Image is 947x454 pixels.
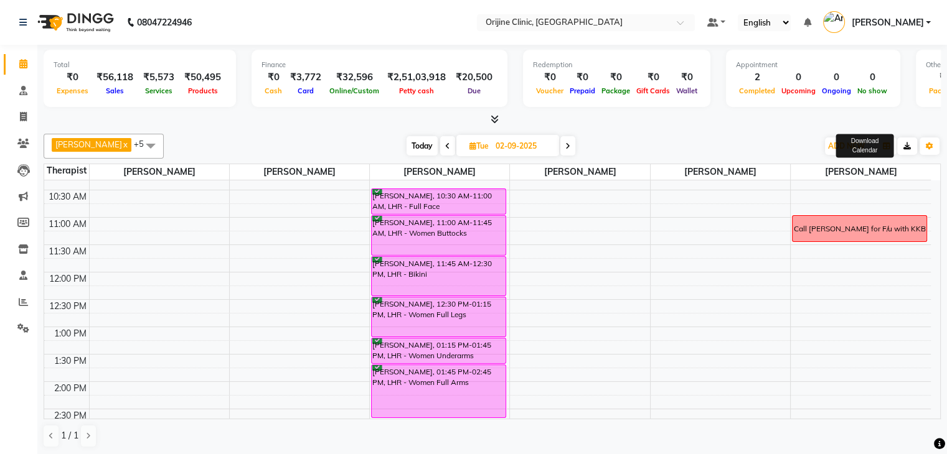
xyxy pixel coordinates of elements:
span: Wallet [673,86,700,95]
span: Ongoing [819,86,854,95]
span: [PERSON_NAME] [851,16,923,29]
div: Appointment [736,60,890,70]
span: [PERSON_NAME] [90,164,229,180]
span: Products [185,86,221,95]
b: 08047224946 [137,5,192,40]
div: Download Calendar [836,134,893,158]
div: ₹2,51,03,918 [382,70,451,85]
div: [PERSON_NAME], 01:45 PM-02:45 PM, LHR - Women Full Arms [372,365,506,417]
div: 0 [778,70,819,85]
span: Package [598,86,633,95]
span: [PERSON_NAME] [55,139,122,149]
span: Gift Cards [633,86,673,95]
span: Expenses [54,86,92,95]
button: ADD NEW [825,137,868,155]
div: 2:00 PM [52,382,89,395]
div: [PERSON_NAME], 01:15 PM-01:45 PM, LHR - Women Underarms [372,338,506,363]
div: ₹0 [533,70,567,85]
span: Due [464,86,484,95]
div: Total [54,60,226,70]
div: 2 [736,70,778,85]
span: Services [142,86,176,95]
div: ₹56,118 [92,70,138,85]
div: [PERSON_NAME], 12:30 PM-01:15 PM, LHR - Women Full Legs [372,297,506,336]
div: ₹0 [567,70,598,85]
div: 11:30 AM [46,245,89,258]
span: [PERSON_NAME] [230,164,369,180]
div: 12:30 PM [47,300,89,313]
div: ₹0 [673,70,700,85]
div: 11:00 AM [46,218,89,231]
a: x [122,139,128,149]
span: Cash [261,86,285,95]
span: [PERSON_NAME] [651,164,790,180]
div: 12:00 PM [47,272,89,285]
div: ₹0 [633,70,673,85]
div: [PERSON_NAME], 11:00 AM-11:45 AM, LHR - Women Buttocks [372,216,506,255]
span: Tue [466,141,492,151]
span: Petty cash [396,86,437,95]
div: ₹0 [54,70,92,85]
span: No show [854,86,890,95]
span: Voucher [533,86,567,95]
input: 2025-09-02 [492,137,554,155]
span: Today [407,136,438,155]
img: logo [32,5,117,40]
div: [PERSON_NAME], 11:45 AM-12:30 PM, LHR - Bikini [372,257,506,295]
div: ₹3,772 [285,70,326,85]
span: [PERSON_NAME] [370,164,509,180]
div: 10:30 AM [46,190,89,203]
span: Completed [736,86,778,95]
span: +5 [134,139,153,149]
div: Finance [261,60,497,70]
span: Upcoming [778,86,819,95]
div: Redemption [533,60,700,70]
div: 1:00 PM [52,327,89,340]
span: Prepaid [567,86,598,95]
div: ₹0 [598,70,633,85]
div: Therapist [44,164,89,177]
div: Call [PERSON_NAME] for F/u with KKB [794,223,926,234]
div: 0 [819,70,854,85]
span: [PERSON_NAME] [510,164,649,180]
div: 1:30 PM [52,354,89,368]
div: [PERSON_NAME], 10:30 AM-11:00 AM, LHR - Full Face [372,189,506,214]
div: ₹32,596 [326,70,382,85]
span: [PERSON_NAME] [791,164,931,180]
div: ₹5,573 [138,70,179,85]
div: 0 [854,70,890,85]
span: Sales [103,86,127,95]
img: Archana Gaikwad [823,11,845,33]
span: Online/Custom [326,86,382,95]
div: ₹20,500 [451,70,497,85]
span: Card [294,86,317,95]
div: 2:30 PM [52,409,89,422]
span: ADD NEW [828,141,865,151]
div: ₹50,495 [179,70,226,85]
span: 1 / 1 [61,429,78,442]
div: ₹0 [261,70,285,85]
